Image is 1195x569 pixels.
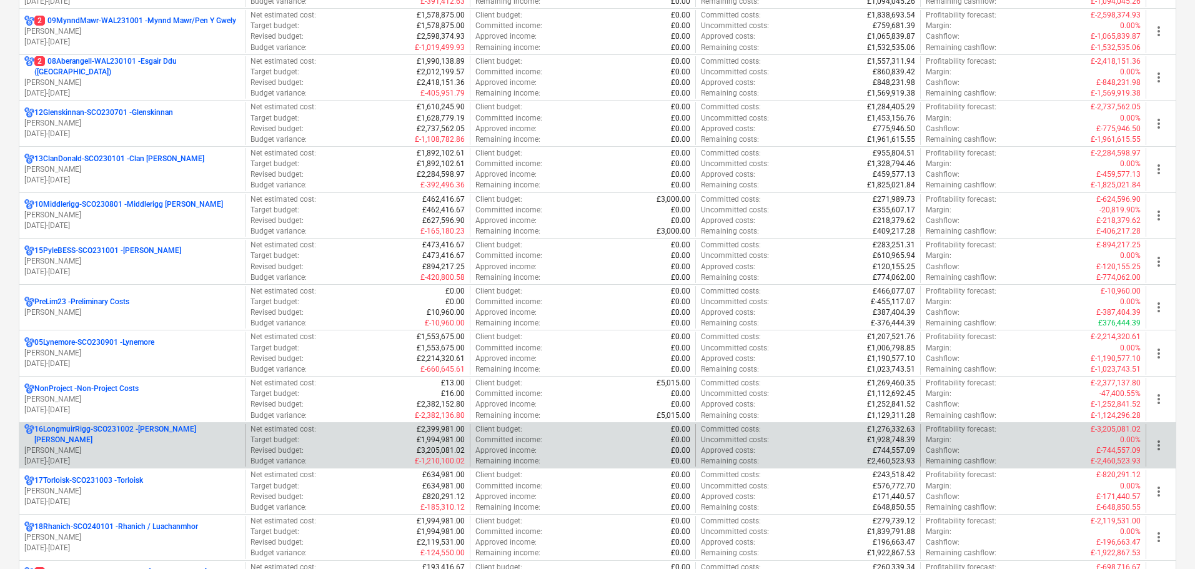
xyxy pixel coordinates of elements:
p: £-1,961,615.55 [1091,134,1141,145]
p: Margin : [926,250,951,261]
p: £462,416.67 [422,194,465,205]
p: Profitability forecast : [926,148,996,159]
p: £955,804.51 [873,148,915,159]
div: Project has multi currencies enabled [24,199,34,210]
p: Approved costs : [701,215,755,226]
p: Cashflow : [926,307,959,318]
p: Cashflow : [926,77,959,88]
p: Target budget : [250,159,299,169]
p: £775,946.50 [873,124,915,134]
p: Committed costs : [701,10,761,21]
p: Margin : [926,21,951,31]
p: [PERSON_NAME] [24,77,240,88]
p: £0.00 [671,31,690,42]
p: Target budget : [250,297,299,307]
span: more_vert [1151,24,1166,39]
p: Committed costs : [701,240,761,250]
p: £2,284,598.97 [417,169,465,180]
p: Net estimated cost : [250,194,316,205]
p: £1,961,615.55 [867,134,915,145]
p: Budget variance : [250,318,307,329]
div: 10Middlerigg-SCO230801 -Middlerigg [PERSON_NAME][PERSON_NAME][DATE]-[DATE] [24,199,240,231]
p: £-2,418,151.36 [1091,56,1141,67]
p: Remaining cashflow : [926,88,996,99]
p: Remaining income : [475,42,540,53]
p: Margin : [926,159,951,169]
p: £0.00 [671,169,690,180]
p: Profitability forecast : [926,56,996,67]
p: £0.00 [671,180,690,190]
p: Client budget : [475,240,522,250]
p: £1,892,102.61 [417,148,465,159]
p: [DATE] - [DATE] [24,129,240,139]
p: Client budget : [475,56,522,67]
p: Net estimated cost : [250,102,316,112]
p: £-405,951.79 [420,88,465,99]
p: £1,532,535.06 [867,42,915,53]
div: Project has multi currencies enabled [24,154,34,164]
p: £-406,217.28 [1096,226,1141,237]
p: Revised budget : [250,124,304,134]
p: Cashflow : [926,31,959,42]
iframe: Chat Widget [1133,509,1195,569]
p: Remaining costs : [701,272,759,283]
p: Remaining cashflow : [926,42,996,53]
p: £1,065,839.87 [867,31,915,42]
p: £-2,284,598.97 [1091,148,1141,159]
p: £462,416.67 [422,205,465,215]
span: more_vert [1151,162,1166,177]
p: £1,610,245.90 [417,102,465,112]
p: £860,839.42 [873,67,915,77]
p: £774,062.00 [873,272,915,283]
p: Budget variance : [250,226,307,237]
p: [DATE] - [DATE] [24,359,240,369]
p: £0.00 [671,215,690,226]
p: Remaining costs : [701,134,759,145]
p: Approved costs : [701,77,755,88]
span: more_vert [1151,484,1166,499]
p: Client budget : [475,10,522,21]
p: £271,989.73 [873,194,915,205]
p: Cashflow : [926,215,959,226]
p: £-165,180.23 [420,226,465,237]
p: £120,155.25 [873,262,915,272]
p: Profitability forecast : [926,240,996,250]
p: £-775,946.50 [1096,124,1141,134]
p: £-1,108,782.86 [415,134,465,145]
p: [PERSON_NAME] [24,532,240,543]
p: Margin : [926,297,951,307]
p: [PERSON_NAME] [24,256,240,267]
span: 2 [34,56,45,66]
p: Net estimated cost : [250,240,316,250]
div: 15PyleBESS-SCO231001 -[PERSON_NAME][PERSON_NAME][DATE]-[DATE] [24,245,240,277]
p: £0.00 [671,42,690,53]
p: NonProject - Non-Project Costs [34,383,139,394]
span: more_vert [1151,254,1166,269]
p: £-10,960.00 [1101,286,1141,297]
p: Committed costs : [701,194,761,205]
p: Approved costs : [701,169,755,180]
p: £0.00 [671,159,690,169]
p: £2,737,562.05 [417,124,465,134]
div: 12Glenskinnan-SCO230701 -Glenskinnan[PERSON_NAME][DATE]-[DATE] [24,107,240,139]
p: £0.00 [671,113,690,124]
p: Target budget : [250,250,299,261]
p: Profitability forecast : [926,10,996,21]
p: £2,012,199.57 [417,67,465,77]
p: £1,284,405.29 [867,102,915,112]
p: £0.00 [671,77,690,88]
p: £-455,117.07 [871,297,915,307]
p: £-10,960.00 [425,318,465,329]
div: Project has multi currencies enabled [24,107,34,118]
p: [DATE] - [DATE] [24,220,240,231]
p: £3,000.00 [657,226,690,237]
div: Project has multi currencies enabled [24,56,34,77]
p: Approved income : [475,124,537,134]
p: £1,578,875.00 [417,21,465,31]
p: Net estimated cost : [250,10,316,21]
p: £627,596.90 [422,215,465,226]
p: £-624,596.90 [1096,194,1141,205]
p: Profitability forecast : [926,286,996,297]
p: 0.00% [1120,67,1141,77]
div: 17Torloisk-SCO231003 -Torloisk[PERSON_NAME][DATE]-[DATE] [24,475,240,507]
